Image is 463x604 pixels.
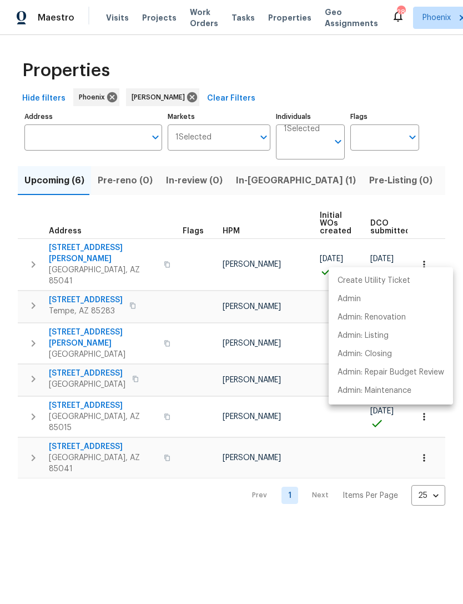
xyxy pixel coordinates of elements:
[338,348,392,360] p: Admin: Closing
[338,330,389,342] p: Admin: Listing
[338,385,411,397] p: Admin: Maintenance
[338,275,410,287] p: Create Utility Ticket
[338,312,406,323] p: Admin: Renovation
[338,293,361,305] p: Admin
[338,367,444,378] p: Admin: Repair Budget Review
